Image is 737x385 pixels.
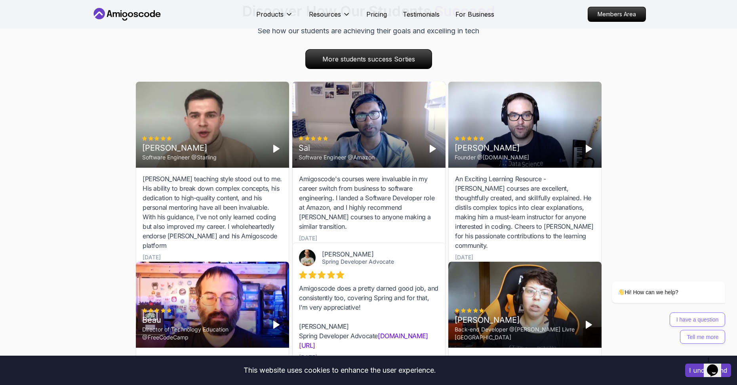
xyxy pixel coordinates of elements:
[403,10,440,19] a: Testimonials
[142,315,264,326] div: Beau
[143,354,282,383] div: Amigoscode courses have helped hundreds of thousands of people learn complex programming topics
[6,362,673,379] div: This website uses cookies to enhance the user experience.
[299,249,316,266] img: Josh Long avatar
[299,154,375,162] div: Software Engineer @Amazon
[299,332,428,349] a: [DOMAIN_NAME][URL]
[455,154,529,162] div: Founder @[DOMAIN_NAME]
[582,143,595,155] button: Play
[270,319,282,331] button: Play
[306,50,432,69] p: More students success Sorties
[299,143,375,154] div: Sai
[685,364,731,377] button: Accept cookies
[142,143,217,154] div: [PERSON_NAME]
[299,174,439,232] div: Amigoscode's courses were invaluable in my career switch from business to software engineering. I...
[582,319,595,331] button: Play
[704,353,729,377] iframe: chat widget
[455,143,529,154] div: [PERSON_NAME]
[299,235,317,243] div: [DATE]
[143,174,282,251] div: [PERSON_NAME] teaching style stood out to me. His ability to break down complex concepts, his ded...
[455,10,494,19] a: For Business
[305,49,432,69] a: More students success Sorties
[455,315,576,326] div: [PERSON_NAME]
[588,7,646,21] p: Members Area
[258,25,479,36] p: See how our students are achieving their goals and excelling in tech
[366,10,387,19] a: Pricing
[142,326,264,342] div: Director of Technology Education @FreeCodeCamp
[455,254,473,262] div: [DATE]
[299,283,439,350] div: Amigoscode does a pretty darned good job, and consistently too, covering Spring and for that, I'm...
[426,143,439,155] button: Play
[256,10,284,19] p: Products
[455,174,595,251] div: An Exciting Learning Resource - [PERSON_NAME] courses are excellent, thoughtfully created, and sk...
[588,7,646,22] a: Members Area
[455,326,576,342] div: Back-end Developer @[PERSON_NAME] Livre [GEOGRAPHIC_DATA]
[322,250,426,258] div: [PERSON_NAME]
[309,10,350,25] button: Resources
[587,219,729,349] iframe: chat widget
[256,10,293,25] button: Products
[143,254,161,262] div: [DATE]
[309,10,341,19] p: Resources
[299,353,317,361] div: [DATE]
[142,154,217,162] div: Software Engineer @Starling
[322,258,394,265] a: Spring Developer Advocate
[270,143,282,155] button: Play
